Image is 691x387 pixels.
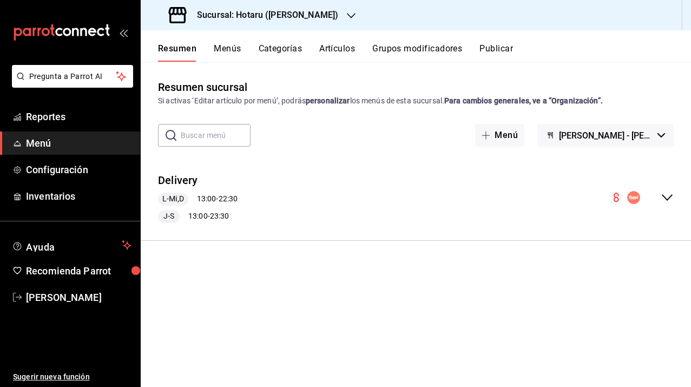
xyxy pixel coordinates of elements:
[158,43,691,62] div: navigation tabs
[141,164,691,232] div: collapse-menu-row
[475,124,524,147] button: Menú
[158,43,196,62] button: Resumen
[306,96,350,105] strong: personalizar
[13,371,131,383] span: Sugerir nueva función
[158,95,674,107] div: Si activas ‘Editar artículo por menú’, podrás los menús de esta sucursal.
[559,130,653,141] span: [PERSON_NAME] - [PERSON_NAME]
[8,78,133,90] a: Pregunta a Parrot AI
[26,290,131,305] span: [PERSON_NAME]
[158,193,238,206] div: 13:00 - 22:30
[158,173,198,188] button: Delivery
[537,124,674,147] button: [PERSON_NAME] - [PERSON_NAME]
[159,211,179,222] span: J-S
[158,193,188,205] span: L-Mi,D
[479,43,513,62] button: Publicar
[12,65,133,88] button: Pregunta a Parrot AI
[26,162,131,177] span: Configuración
[119,28,128,37] button: open_drawer_menu
[158,210,238,223] div: 13:00 - 23:30
[188,9,338,22] h3: Sucursal: Hotaru ([PERSON_NAME])
[214,43,241,62] button: Menús
[372,43,462,62] button: Grupos modificadores
[259,43,302,62] button: Categorías
[181,124,251,146] input: Buscar menú
[26,264,131,278] span: Recomienda Parrot
[26,136,131,150] span: Menú
[26,189,131,204] span: Inventarios
[319,43,355,62] button: Artículos
[444,96,603,105] strong: Para cambios generales, ve a “Organización”.
[158,79,247,95] div: Resumen sucursal
[29,71,116,82] span: Pregunta a Parrot AI
[26,109,131,124] span: Reportes
[26,239,117,252] span: Ayuda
